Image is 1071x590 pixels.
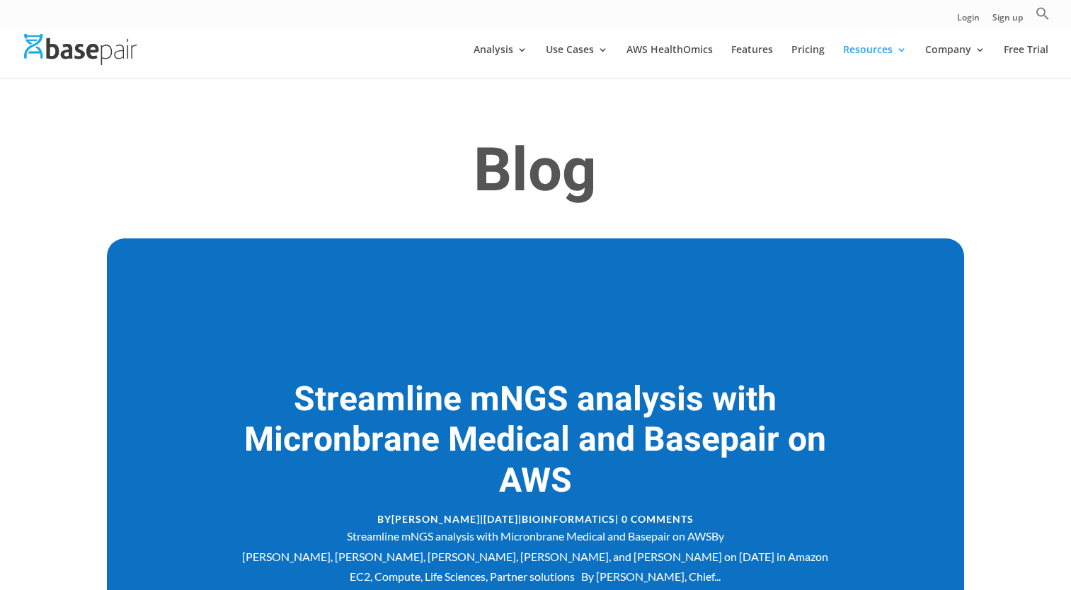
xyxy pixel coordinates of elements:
[731,45,773,78] a: Features
[626,45,713,78] a: AWS HealthOmics
[219,526,852,587] div: Streamline mNGS analysis with Micronbrane Medical and Basepair on AWSBy [PERSON_NAME], [PERSON_NA...
[244,375,826,506] a: Streamline mNGS analysis with Micronbrane Medical and Basepair on AWS
[992,13,1023,28] a: Sign up
[474,45,527,78] a: Analysis
[546,45,608,78] a: Use Cases
[1036,6,1050,21] svg: Search
[219,509,852,526] p: by | | | 0 Comments
[791,45,825,78] a: Pricing
[843,45,907,78] a: Resources
[24,34,137,64] img: Basepair
[107,136,963,215] h1: Blog
[391,513,480,525] a: [PERSON_NAME]
[522,513,615,525] a: Bioinformatics
[1004,45,1048,78] a: Free Trial
[483,513,518,525] span: [DATE]
[957,13,980,28] a: Login
[1036,6,1050,28] a: Search Icon Link
[925,45,985,78] a: Company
